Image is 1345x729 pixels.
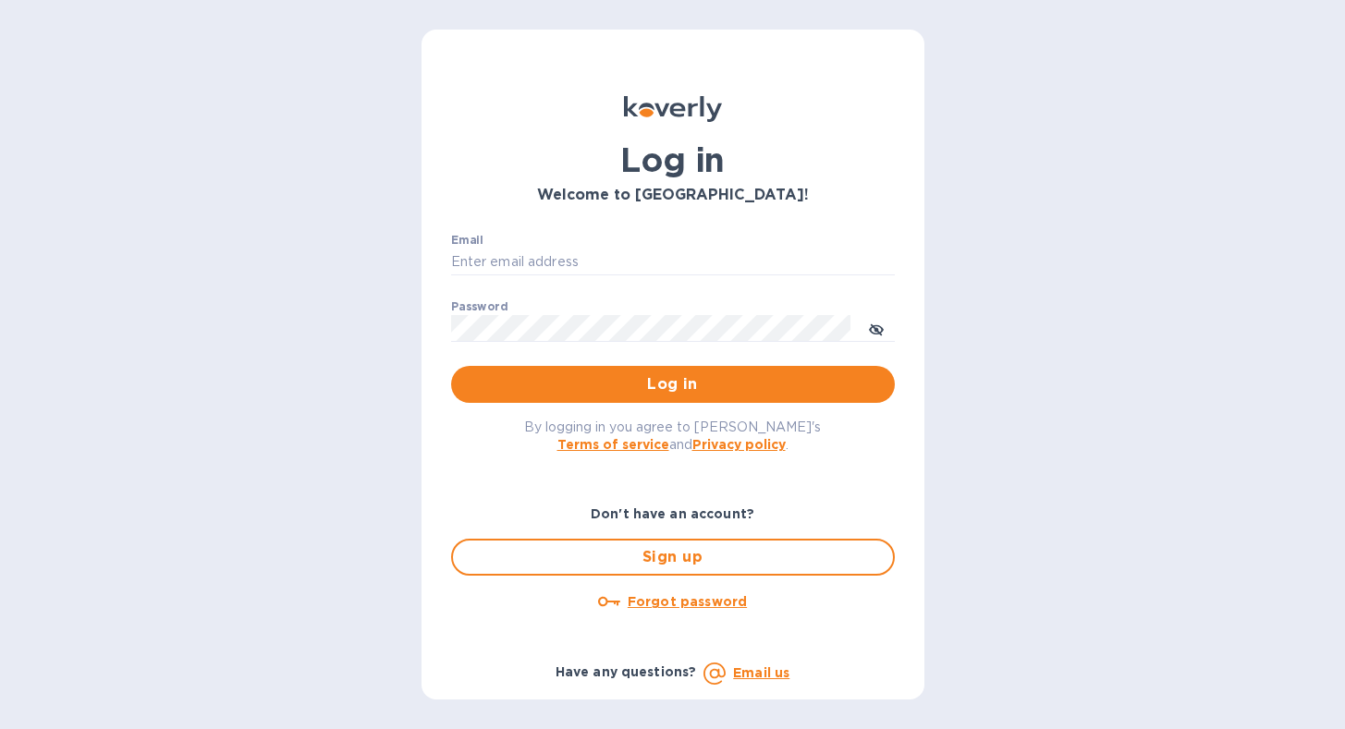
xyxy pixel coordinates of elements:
[556,664,697,679] b: Have any questions?
[451,187,895,204] h3: Welcome to [GEOGRAPHIC_DATA]!
[451,140,895,179] h1: Log in
[733,665,789,680] a: Email us
[628,594,747,609] u: Forgot password
[451,539,895,576] button: Sign up
[451,366,895,403] button: Log in
[451,301,507,312] label: Password
[451,249,895,276] input: Enter email address
[557,437,669,452] a: Terms of service
[466,373,880,395] span: Log in
[591,506,754,521] b: Don't have an account?
[468,546,878,568] span: Sign up
[524,419,821,452] span: By logging in you agree to [PERSON_NAME]'s and .
[624,96,722,122] img: Koverly
[451,235,483,246] label: Email
[692,437,786,452] a: Privacy policy
[858,310,895,346] button: toggle password visibility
